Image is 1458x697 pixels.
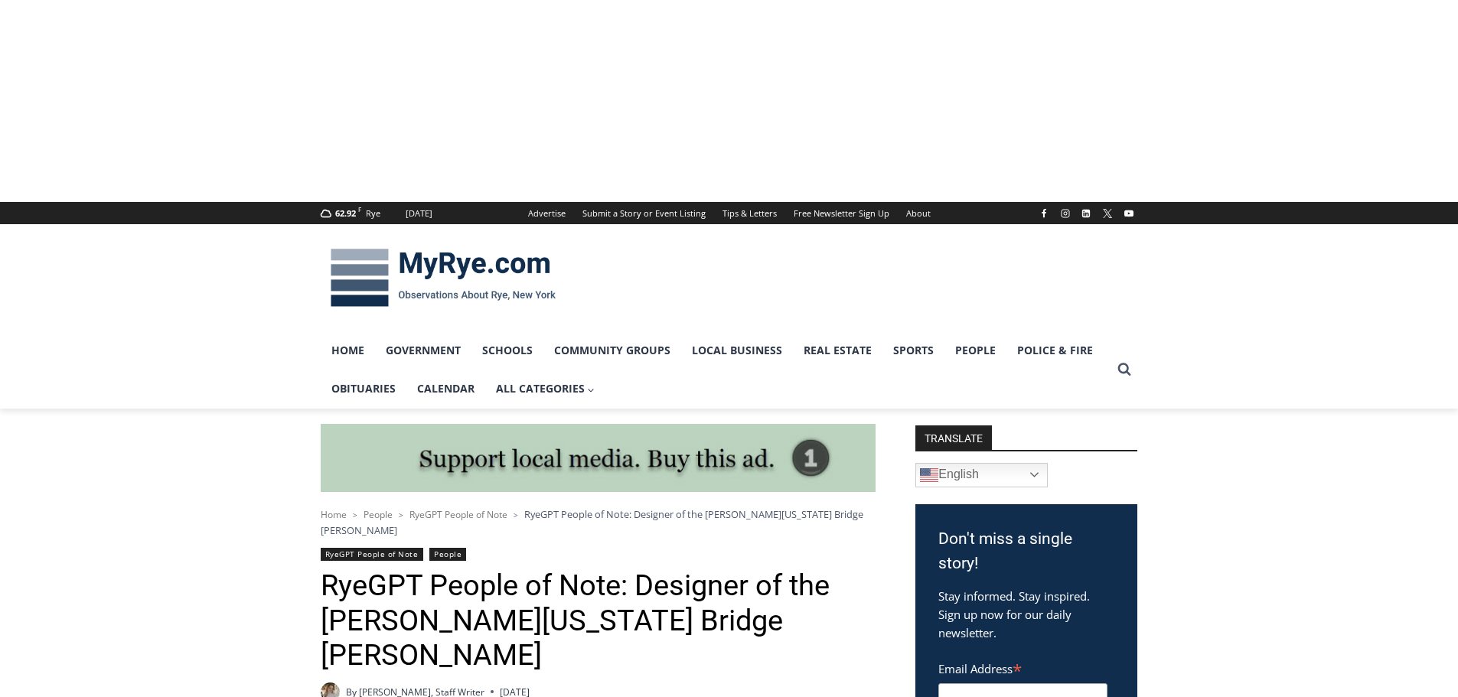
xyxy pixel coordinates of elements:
[1077,204,1095,223] a: Linkedin
[1035,204,1053,223] a: Facebook
[938,587,1114,642] p: Stay informed. Stay inspired. Sign up now for our daily newsletter.
[321,507,863,536] span: RyeGPT People of Note: Designer of the [PERSON_NAME][US_STATE] Bridge [PERSON_NAME]
[1006,331,1104,370] a: Police & Fire
[353,510,357,520] span: >
[366,207,380,220] div: Rye
[938,527,1114,575] h3: Don't miss a single story!
[915,425,992,450] strong: TRANSLATE
[375,331,471,370] a: Government
[358,205,361,213] span: F
[399,510,403,520] span: >
[882,331,944,370] a: Sports
[920,466,938,484] img: en
[321,238,566,318] img: MyRye.com
[321,508,347,521] a: Home
[496,380,595,397] span: All Categories
[409,508,507,521] a: RyeGPT People of Note
[1120,204,1138,223] a: YouTube
[514,510,518,520] span: >
[938,653,1107,681] label: Email Address
[335,207,356,219] span: 62.92
[520,202,939,224] nav: Secondary Navigation
[321,331,1111,409] nav: Primary Navigation
[429,548,466,561] a: People
[321,424,876,493] img: support local media, buy this ad
[944,331,1006,370] a: People
[1111,356,1138,383] button: View Search Form
[1056,204,1075,223] a: Instagram
[364,508,393,521] a: People
[485,370,606,408] a: All Categories
[471,331,543,370] a: Schools
[793,331,882,370] a: Real Estate
[321,548,423,561] a: RyeGPT People of Note
[520,202,574,224] a: Advertise
[714,202,785,224] a: Tips & Letters
[321,331,375,370] a: Home
[321,568,876,673] h1: RyeGPT People of Note: Designer of the [PERSON_NAME][US_STATE] Bridge [PERSON_NAME]
[785,202,898,224] a: Free Newsletter Sign Up
[321,506,876,538] nav: Breadcrumbs
[915,463,1048,487] a: English
[1098,204,1117,223] a: X
[574,202,714,224] a: Submit a Story or Event Listing
[406,370,485,408] a: Calendar
[321,370,406,408] a: Obituaries
[898,202,939,224] a: About
[543,331,681,370] a: Community Groups
[681,331,793,370] a: Local Business
[406,207,432,220] div: [DATE]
